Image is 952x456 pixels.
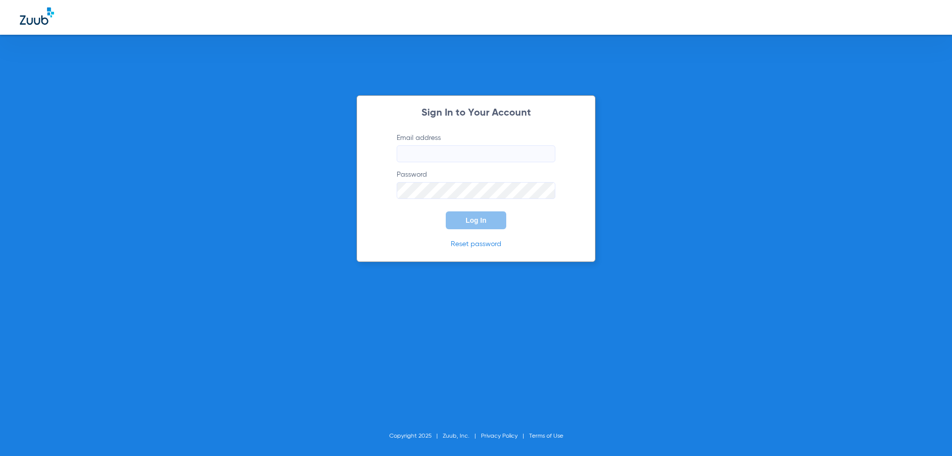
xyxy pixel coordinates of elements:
label: Password [397,170,555,199]
a: Reset password [451,241,501,248]
h2: Sign In to Your Account [382,108,570,118]
li: Zuub, Inc. [443,431,481,441]
input: Email address [397,145,555,162]
span: Log In [466,216,486,224]
input: Password [397,182,555,199]
a: Privacy Policy [481,433,518,439]
li: Copyright 2025 [389,431,443,441]
a: Terms of Use [529,433,563,439]
button: Log In [446,211,506,229]
label: Email address [397,133,555,162]
img: Zuub Logo [20,7,54,25]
